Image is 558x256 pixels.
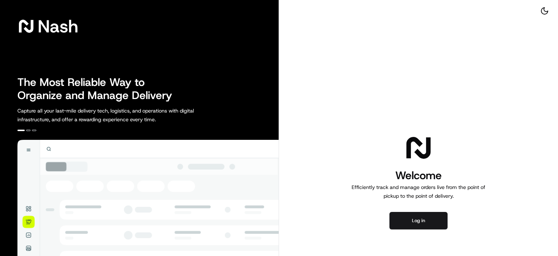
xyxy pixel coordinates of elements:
[389,212,448,229] button: Log in
[17,106,227,124] p: Capture all your last-mile delivery tech, logistics, and operations with digital infrastructure, ...
[349,168,488,183] h1: Welcome
[38,19,78,34] span: Nash
[349,183,488,200] p: Efficiently track and manage orders live from the point of pickup to the point of delivery.
[17,76,180,102] h2: The Most Reliable Way to Organize and Manage Delivery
